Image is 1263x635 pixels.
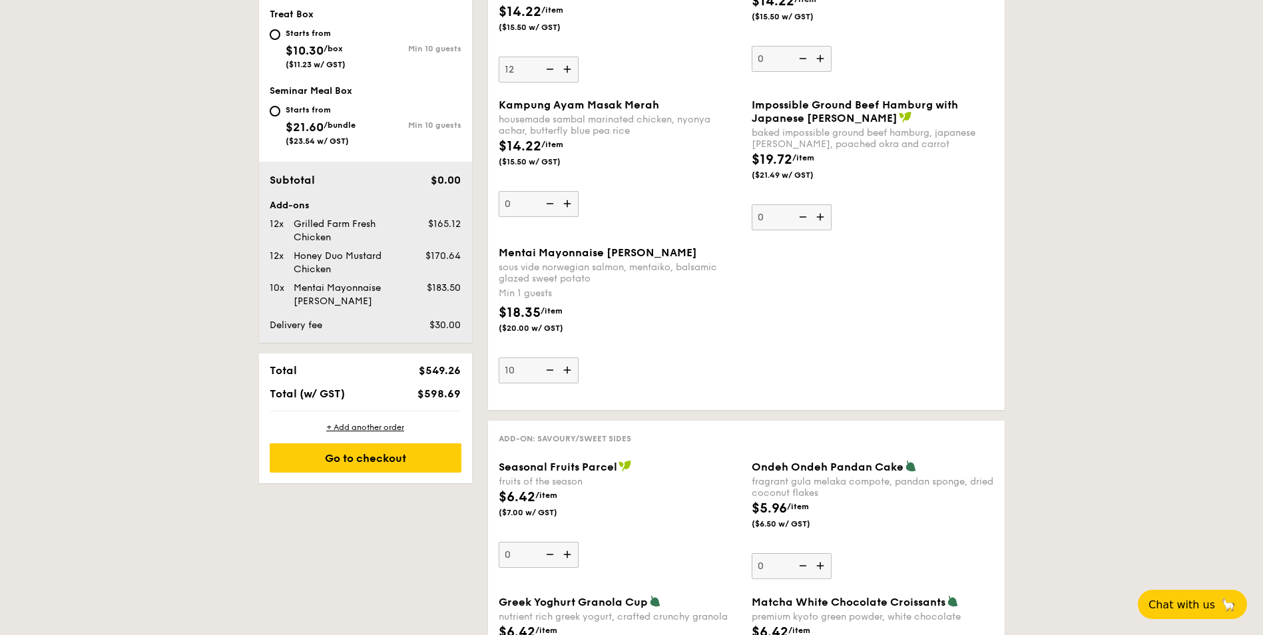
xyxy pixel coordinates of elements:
[286,120,324,134] span: $21.60
[539,542,559,567] img: icon-reduce.1d2dbef1.svg
[752,611,994,622] div: premium kyoto green powder, white chocolate
[499,246,697,259] span: Mentai Mayonnaise [PERSON_NAME]
[499,489,535,505] span: $6.42
[429,319,461,331] span: $30.00
[559,191,579,216] img: icon-add.58712e84.svg
[752,501,787,517] span: $5.96
[752,476,994,499] div: fragrant gula melaka compote, pandan sponge, dried coconut flakes
[270,106,280,116] input: Starts from$21.60/bundle($23.54 w/ GST)Min 10 guests
[270,443,461,473] div: Go to checkout
[270,387,345,400] span: Total (w/ GST)
[752,46,832,72] input: accented with lemongrass, kaffir lime leaf, red chilliMin 1 guests$14.22/item($15.50 w/ GST)
[752,553,832,579] input: Ondeh Ondeh Pandan Cakefragrant gula melaka compote, pandan sponge, dried coconut flakes$5.96/ite...
[499,4,541,20] span: $14.22
[419,364,461,377] span: $549.26
[270,319,322,331] span: Delivery fee
[499,114,741,136] div: housemade sambal marinated chicken, nyonya achar, butterfly blue pea rice
[499,461,617,473] span: Seasonal Fruits Parcel
[812,46,832,71] img: icon-add.58712e84.svg
[535,626,557,635] span: /item
[559,357,579,383] img: icon-add.58712e84.svg
[788,626,810,635] span: /item
[752,152,792,168] span: $19.72
[792,204,812,230] img: icon-reduce.1d2dbef1.svg
[366,44,461,53] div: Min 10 guests
[286,60,346,69] span: ($11.23 w/ GST)
[499,22,589,33] span: ($15.50 w/ GST)
[499,323,589,333] span: ($20.00 w/ GST)
[752,596,945,608] span: Matcha White Chocolate Croissants
[499,434,631,443] span: Add-on: Savoury/Sweet Sides
[792,46,812,71] img: icon-reduce.1d2dbef1.svg
[752,461,903,473] span: Ondeh Ondeh Pandan Cake
[559,542,579,567] img: icon-add.58712e84.svg
[947,595,959,607] img: icon-vegetarian.fe4039eb.svg
[792,153,814,162] span: /item
[787,502,809,511] span: /item
[499,99,659,111] span: Kampung Ayam Masak Merah
[499,357,579,383] input: Mentai Mayonnaise [PERSON_NAME]sous vide norwegian salmon, mentaiko, balsamic glazed sweet potato...
[752,127,994,150] div: baked impossible ground beef hamburg, japanese [PERSON_NAME], poached okra and carrot
[425,250,461,262] span: $170.64
[499,611,741,622] div: nutrient rich greek yogurt, crafted crunchy granola
[324,44,343,53] span: /box
[539,191,559,216] img: icon-reduce.1d2dbef1.svg
[270,199,461,212] div: Add-ons
[752,170,842,180] span: ($21.49 w/ GST)
[541,306,563,316] span: /item
[559,57,579,82] img: icon-add.58712e84.svg
[288,218,409,244] div: Grilled Farm Fresh Chicken
[899,111,912,123] img: icon-vegan.f8ff3823.svg
[792,553,812,578] img: icon-reduce.1d2dbef1.svg
[264,250,288,263] div: 12x
[499,138,541,154] span: $14.22
[499,507,589,518] span: ($7.00 w/ GST)
[499,476,741,487] div: fruits of the season
[427,282,461,294] span: $183.50
[649,595,661,607] img: icon-vegetarian.fe4039eb.svg
[366,120,461,130] div: Min 10 guests
[752,99,958,124] span: Impossible Ground Beef Hamburg with Japanese [PERSON_NAME]
[286,105,356,115] div: Starts from
[431,174,461,186] span: $0.00
[264,218,288,231] div: 12x
[270,9,314,20] span: Treat Box
[812,204,832,230] img: icon-add.58712e84.svg
[288,250,409,276] div: Honey Duo Mustard Chicken
[270,364,297,377] span: Total
[752,519,842,529] span: ($6.50 w/ GST)
[286,136,349,146] span: ($23.54 w/ GST)
[539,57,559,82] img: icon-reduce.1d2dbef1.svg
[619,460,632,472] img: icon-vegan.f8ff3823.svg
[1138,590,1247,619] button: Chat with us🦙
[535,491,557,500] span: /item
[812,553,832,578] img: icon-add.58712e84.svg
[752,11,842,22] span: ($15.50 w/ GST)
[499,305,541,321] span: $18.35
[324,120,356,130] span: /bundle
[541,5,563,15] span: /item
[541,140,563,149] span: /item
[428,218,461,230] span: $165.12
[270,85,352,97] span: Seminar Meal Box
[286,28,346,39] div: Starts from
[288,282,409,308] div: Mentai Mayonnaise [PERSON_NAME]
[270,174,315,186] span: Subtotal
[499,262,741,284] div: sous vide norwegian salmon, mentaiko, balsamic glazed sweet potato
[264,282,288,295] div: 10x
[752,204,832,230] input: Impossible Ground Beef Hamburg with Japanese [PERSON_NAME]baked impossible ground beef hamburg, j...
[270,422,461,433] div: + Add another order
[1220,597,1236,612] span: 🦙
[499,596,648,608] span: Greek Yoghurt Granola Cup
[286,43,324,58] span: $10.30
[417,387,461,400] span: $598.69
[499,542,579,568] input: Seasonal Fruits Parcelfruits of the season$6.42/item($7.00 w/ GST)
[499,287,741,300] div: Min 1 guests
[499,156,589,167] span: ($15.50 w/ GST)
[539,357,559,383] img: icon-reduce.1d2dbef1.svg
[270,29,280,40] input: Starts from$10.30/box($11.23 w/ GST)Min 10 guests
[499,57,579,83] input: house-blend mustard, maple soy baked potato, linguine, cherry tomatoMin 1 guests$14.22/item($15.5...
[1148,598,1215,611] span: Chat with us
[499,191,579,217] input: Kampung Ayam Masak Merahhousemade sambal marinated chicken, nyonya achar, butterfly blue pea rice...
[905,460,917,472] img: icon-vegetarian.fe4039eb.svg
